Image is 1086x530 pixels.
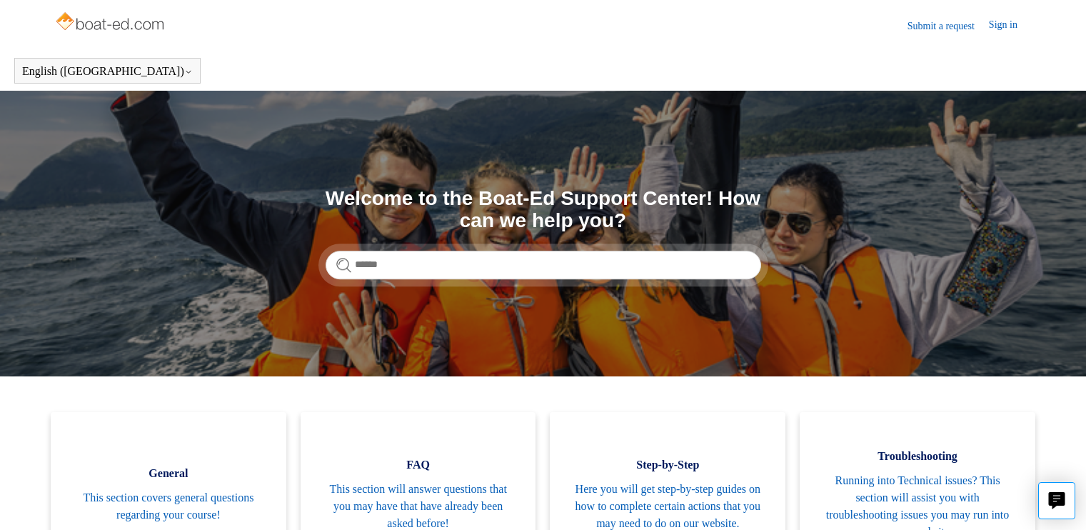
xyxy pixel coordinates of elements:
[322,456,515,474] span: FAQ
[22,65,193,78] button: English ([GEOGRAPHIC_DATA])
[326,251,761,279] input: Search
[907,19,989,34] a: Submit a request
[54,9,168,37] img: Boat-Ed Help Center home page
[989,17,1032,34] a: Sign in
[72,489,265,524] span: This section covers general questions regarding your course!
[1038,482,1075,519] button: Live chat
[72,465,265,482] span: General
[571,456,764,474] span: Step-by-Step
[326,188,761,232] h1: Welcome to the Boat-Ed Support Center! How can we help you?
[821,448,1014,465] span: Troubleshooting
